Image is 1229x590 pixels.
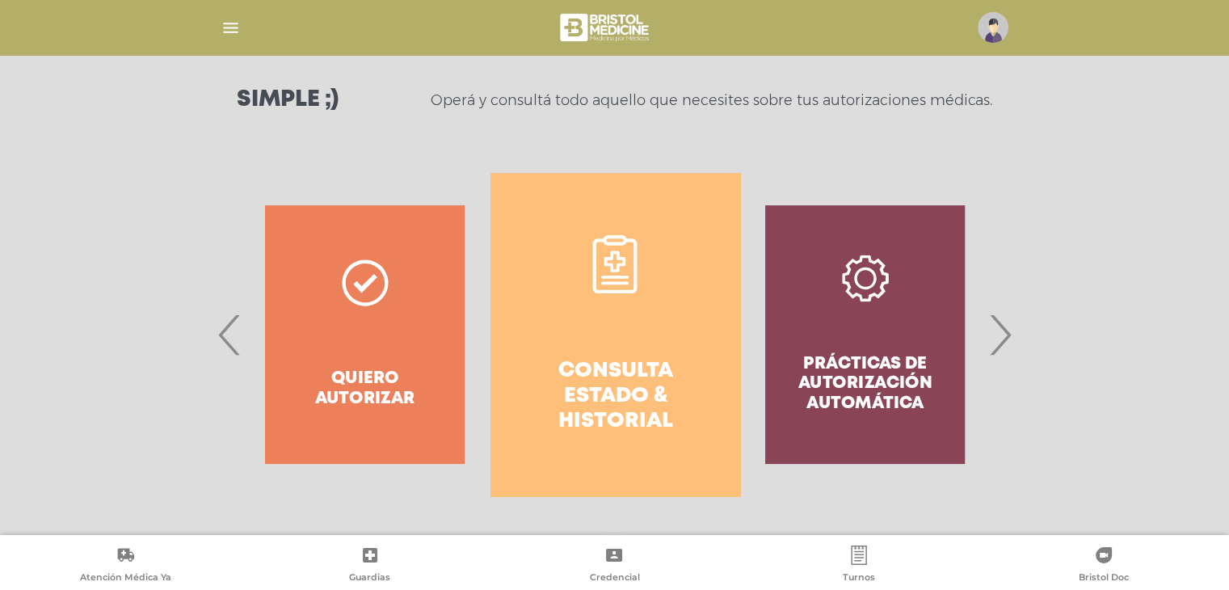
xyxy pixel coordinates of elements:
span: Guardias [349,571,390,586]
span: Previous [214,291,246,378]
p: Operá y consultá todo aquello que necesites sobre tus autorizaciones médicas. [431,91,992,110]
img: Cober_menu-lines-white.svg [221,18,241,38]
img: profile-placeholder.svg [978,12,1008,43]
a: Turnos [737,546,982,587]
span: Bristol Doc [1079,571,1129,586]
a: Consulta estado & historial [490,173,740,496]
a: Credencial [492,546,737,587]
a: Atención Médica Ya [3,546,248,587]
h4: Consulta estado & historial [520,359,711,435]
a: Guardias [248,546,493,587]
span: Atención Médica Ya [80,571,171,586]
a: Bristol Doc [981,546,1226,587]
h3: Simple ;) [237,89,339,112]
img: bristol-medicine-blanco.png [558,8,654,47]
span: Next [984,291,1016,378]
span: Turnos [843,571,875,586]
span: Credencial [589,571,639,586]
